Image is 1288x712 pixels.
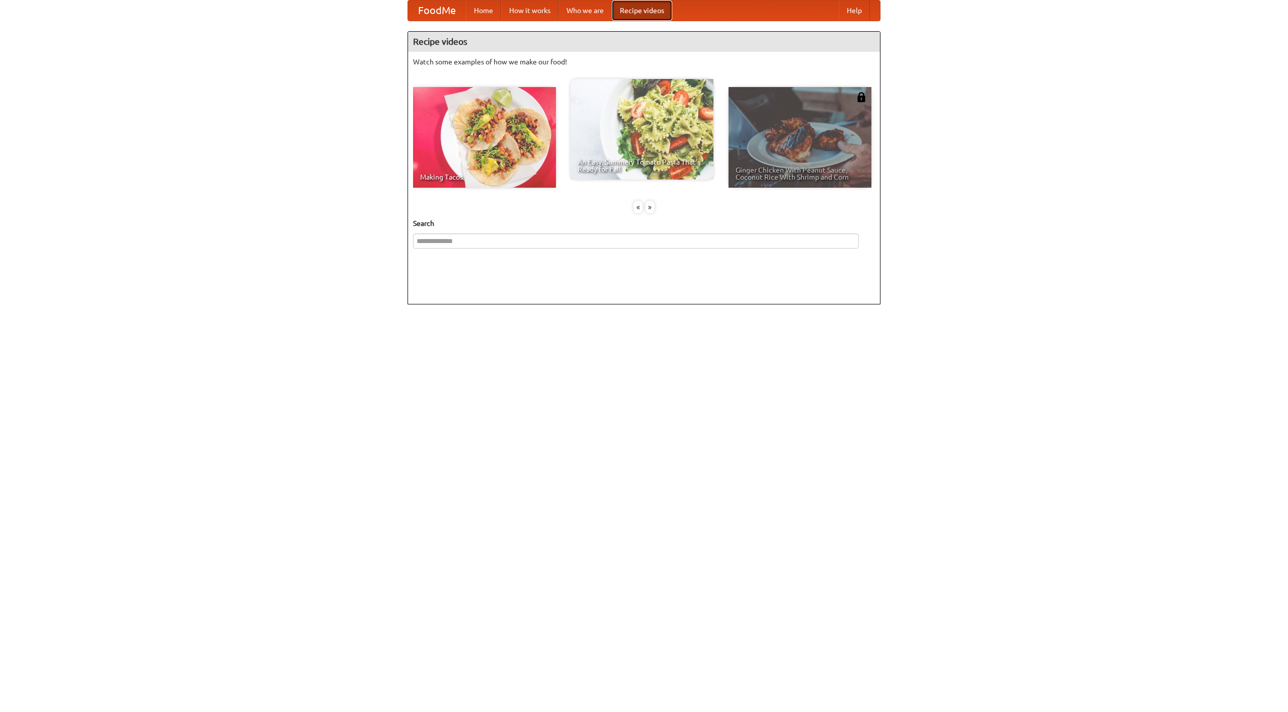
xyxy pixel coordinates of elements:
a: Who we are [558,1,612,21]
a: Recipe videos [612,1,672,21]
span: An Easy, Summery Tomato Pasta That's Ready for Fall [578,159,706,173]
a: Help [839,1,870,21]
img: 483408.png [856,92,866,102]
a: FoodMe [408,1,466,21]
a: How it works [501,1,558,21]
a: Making Tacos [413,87,556,188]
span: Making Tacos [420,174,549,181]
a: Home [466,1,501,21]
h4: Recipe videos [408,32,880,52]
h5: Search [413,218,875,228]
a: An Easy, Summery Tomato Pasta That's Ready for Fall [571,79,713,180]
div: « [633,201,642,213]
p: Watch some examples of how we make our food! [413,57,875,67]
div: » [646,201,655,213]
